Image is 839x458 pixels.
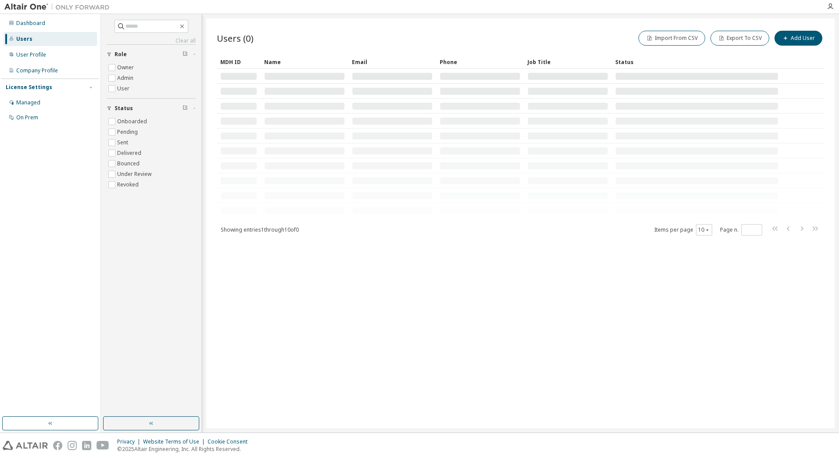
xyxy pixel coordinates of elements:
[208,438,253,445] div: Cookie Consent
[97,441,109,450] img: youtube.svg
[654,224,712,236] span: Items per page
[16,36,32,43] div: Users
[183,51,188,58] span: Clear filter
[6,84,52,91] div: License Settings
[720,224,762,236] span: Page n.
[117,73,135,83] label: Admin
[638,31,705,46] button: Import From CSV
[143,438,208,445] div: Website Terms of Use
[4,3,114,11] img: Altair One
[107,45,196,64] button: Role
[107,37,196,44] a: Clear all
[117,148,143,158] label: Delivered
[440,55,520,69] div: Phone
[710,31,769,46] button: Export To CSV
[117,158,141,169] label: Bounced
[3,441,48,450] img: altair_logo.svg
[16,99,40,106] div: Managed
[117,169,153,179] label: Under Review
[16,114,38,121] div: On Prem
[217,32,254,44] span: Users (0)
[117,127,140,137] label: Pending
[117,83,131,94] label: User
[117,62,136,73] label: Owner
[264,55,345,69] div: Name
[698,226,710,233] button: 10
[220,55,257,69] div: MDH ID
[221,226,299,233] span: Showing entries 1 through 10 of 0
[53,441,62,450] img: facebook.svg
[117,116,149,127] label: Onboarded
[117,438,143,445] div: Privacy
[117,179,140,190] label: Revoked
[16,20,45,27] div: Dashboard
[183,105,188,112] span: Clear filter
[774,31,822,46] button: Add User
[16,67,58,74] div: Company Profile
[527,55,608,69] div: Job Title
[115,105,133,112] span: Status
[615,55,778,69] div: Status
[68,441,77,450] img: instagram.svg
[117,445,253,453] p: © 2025 Altair Engineering, Inc. All Rights Reserved.
[82,441,91,450] img: linkedin.svg
[107,99,196,118] button: Status
[16,51,46,58] div: User Profile
[117,137,130,148] label: Sent
[115,51,127,58] span: Role
[352,55,433,69] div: Email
